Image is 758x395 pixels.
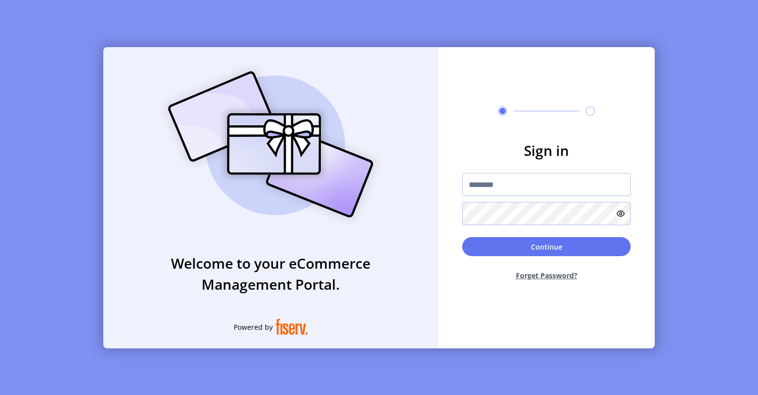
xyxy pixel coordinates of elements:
button: Forget Password? [462,262,631,289]
span: Powered by [234,322,273,332]
h3: Welcome to your eCommerce Management Portal. [103,253,438,295]
h3: Sign in [462,140,631,161]
img: card_Illustration.svg [153,60,389,229]
button: Continue [462,237,631,256]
